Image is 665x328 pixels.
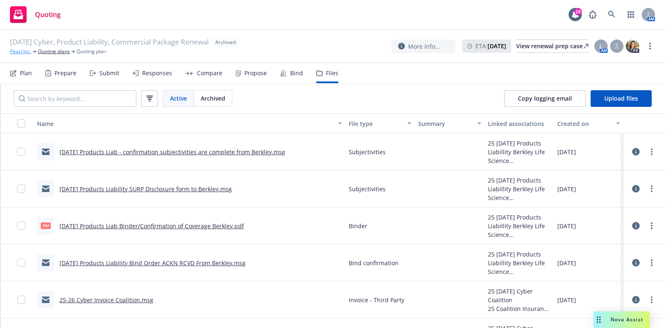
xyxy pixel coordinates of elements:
[415,113,484,133] button: Summary
[584,6,601,23] a: Report a Bug
[418,119,472,128] div: Summary
[41,222,51,229] span: pdf
[349,222,367,230] span: Binder
[17,185,25,193] input: Toggle Row Selected
[594,311,604,328] div: Drag to move
[99,70,119,76] div: Submit
[604,94,638,102] span: Upload files
[76,48,106,55] span: Quoting plan
[17,148,25,156] input: Toggle Row Selected
[645,41,655,51] a: more
[17,259,25,267] input: Toggle Row Selected
[647,295,657,305] a: more
[59,296,153,304] a: 25-26 Cyber Invoice Coalition.msg
[59,185,232,193] a: [DATE] Products Liability SURP Disclosure form to Berkley.msg
[35,11,61,18] span: Quoting
[611,316,643,323] span: Nova Assist
[603,6,620,23] a: Search
[59,259,246,267] a: [DATE] Products Liability Bind Order ACKN RCVD From Berkley.msg
[14,90,136,107] input: Search by keyword...
[10,48,31,55] a: Pearl Inc.
[574,8,582,15] div: 24
[7,3,64,26] a: Quoting
[290,70,303,76] div: Bind
[557,296,576,304] span: [DATE]
[17,222,25,230] input: Toggle Row Selected
[215,39,236,46] span: Archived
[54,70,76,76] div: Prepare
[488,42,506,50] strong: [DATE]
[488,250,551,276] div: 25 [DATE] Products Liabillity Berkley Life Science
[38,48,70,55] a: Quoting plans
[626,39,639,53] img: photo
[59,222,244,230] a: [DATE] Products Liab Binder/Confirmation of Coverage Berkley.pdf
[647,147,657,157] a: more
[197,70,222,76] div: Compare
[557,185,576,193] span: [DATE]
[349,185,386,193] span: Subjectivities
[488,213,551,239] div: 25 [DATE] Products Liabillity Berkley Life Science
[17,296,25,304] input: Toggle Row Selected
[488,176,551,202] div: 25 [DATE] Products Liabillity Berkley Life Science
[142,70,172,76] div: Responses
[516,40,589,52] div: View renewal prep case
[488,139,551,165] div: 25 [DATE] Products Liabillity Berkley Life Science
[488,304,551,313] div: 25 Coalition Insurance Solutions (Carrier), Coalition Insurance Company - [DATE] Cyber Coalition
[349,148,386,156] span: Subjectivities
[647,184,657,194] a: more
[392,39,456,53] button: More info...
[516,39,589,53] a: View renewal prep case
[488,119,551,128] div: Linked associations
[345,113,415,133] button: File type
[170,94,187,103] span: Active
[557,222,576,230] span: [DATE]
[34,113,345,133] button: Name
[647,258,657,268] a: more
[594,311,650,328] button: Nova Assist
[557,148,576,156] span: [DATE]
[244,70,267,76] div: Propose
[557,259,576,267] span: [DATE]
[623,6,639,23] a: Switch app
[17,119,25,128] input: Select all
[475,42,506,50] span: ETA :
[599,42,603,51] span: L
[518,94,572,102] span: Copy logging email
[201,94,225,103] span: Archived
[349,296,404,304] span: Invoice - Third Party
[326,70,338,76] div: Files
[408,42,440,51] span: More info...
[20,70,32,76] div: Plan
[10,37,209,48] span: [DATE] Cyber, Product Liability, Commercial Package Renewal
[554,113,623,133] button: Created on
[37,119,333,128] div: Name
[557,119,611,128] div: Created on
[504,90,586,107] button: Copy logging email
[349,259,399,267] span: Bind confirmation
[647,221,657,231] a: more
[59,148,285,156] a: [DATE] Products Liab - confirmation subjectivities are complete from Berkley.msg
[349,119,402,128] div: File type
[485,113,554,133] button: Linked associations
[488,287,551,304] div: 25 [DATE] Cyber Coalition
[591,90,652,107] button: Upload files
